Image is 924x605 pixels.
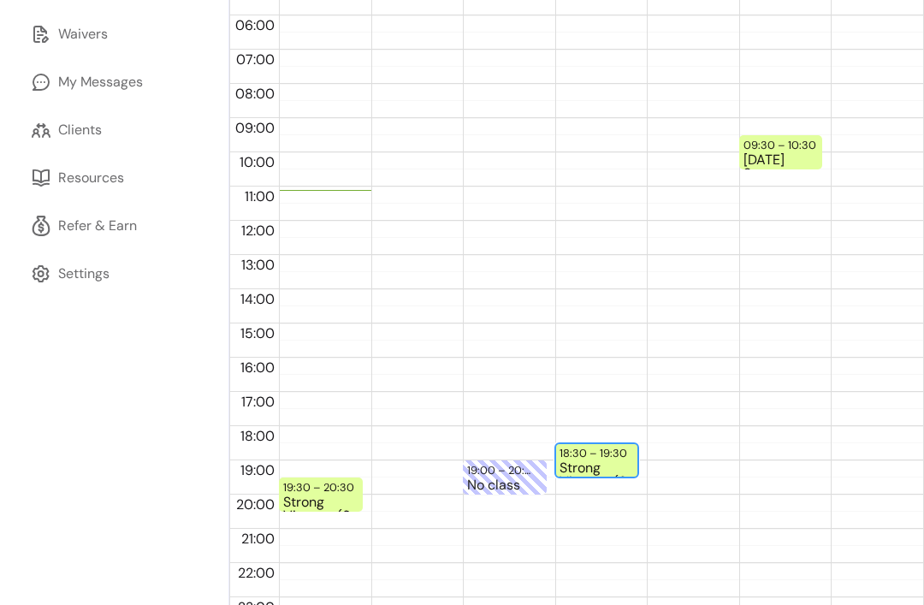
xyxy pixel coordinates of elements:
[232,50,279,68] span: 07:00
[232,495,279,513] span: 20:00
[58,168,124,188] div: Resources
[21,62,208,103] a: My Messages
[21,14,208,55] a: Waivers
[283,479,358,495] div: 19:30 – 20:30
[240,187,279,205] span: 11:00
[743,153,819,168] div: [DATE] Strong Vinyasa (6 / 6)
[237,393,279,411] span: 17:00
[743,137,820,153] div: 09:30 – 10:30
[236,427,279,445] span: 18:00
[237,256,279,274] span: 13:00
[58,216,137,236] div: Refer & Earn
[231,16,279,34] span: 06:00
[279,477,363,512] div: 19:30 – 20:30Strong Vinyasa (9 / 11)
[463,460,547,495] div: 19:00 – 20:00No class
[21,253,208,294] a: Settings
[555,443,639,477] div: 18:30 – 19:30Strong Vinyasa (9 / 11)
[21,110,208,151] a: Clients
[237,530,279,548] span: 21:00
[467,462,542,478] div: 19:00 – 20:00
[235,153,279,171] span: 10:00
[58,120,102,140] div: Clients
[58,72,143,92] div: My Messages
[21,157,208,199] a: Resources
[467,478,542,509] div: No class
[236,324,279,342] span: 15:00
[234,564,279,582] span: 22:00
[560,461,635,476] div: Strong Vinyasa (9 / 11)
[231,119,279,137] span: 09:00
[58,264,110,284] div: Settings
[560,445,631,461] div: 18:30 – 19:30
[236,359,279,377] span: 16:00
[236,290,279,308] span: 14:00
[236,461,279,479] span: 19:00
[237,222,279,240] span: 12:00
[58,24,108,44] div: Waivers
[739,135,823,169] div: 09:30 – 10:30[DATE] Strong Vinyasa (6 / 6)
[21,205,208,246] a: Refer & Earn
[231,85,279,103] span: 08:00
[283,495,358,510] div: Strong Vinyasa (9 / 11)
